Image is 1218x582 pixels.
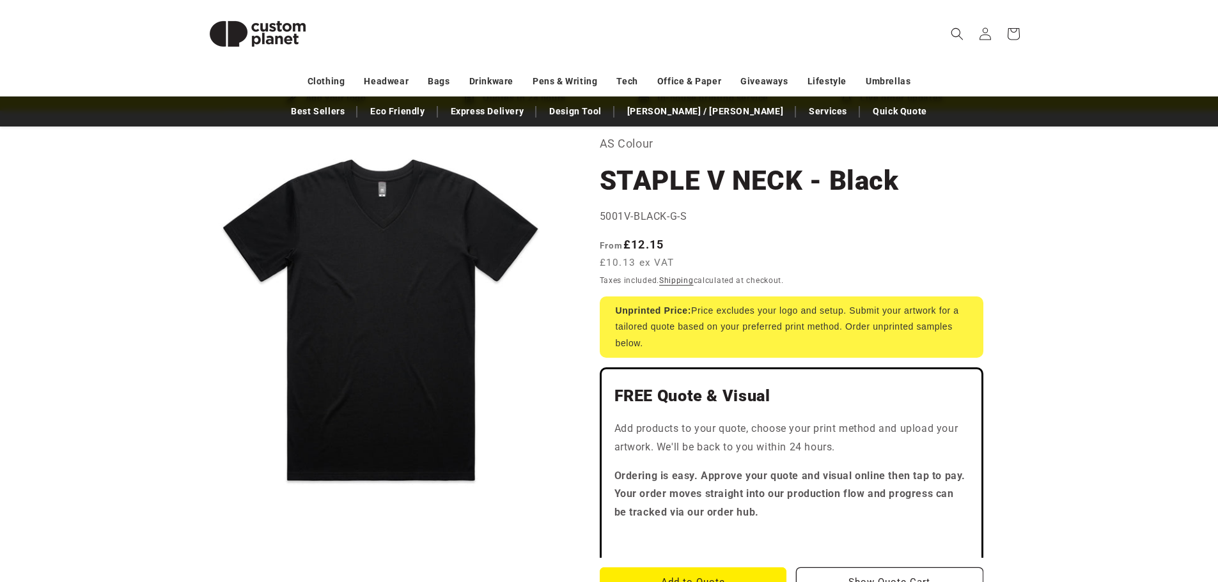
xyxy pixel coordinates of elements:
[308,70,345,93] a: Clothing
[802,100,854,123] a: Services
[614,532,969,545] iframe: Customer reviews powered by Trustpilot
[194,5,322,63] img: Custom Planet
[364,70,409,93] a: Headwear
[600,240,623,250] span: From
[866,70,910,93] a: Umbrellas
[469,70,513,93] a: Drinkware
[600,296,983,358] div: Price excludes your logo and setup. Submit your artwork for a tailored quote based on your prefer...
[364,100,431,123] a: Eco Friendly
[600,134,983,154] p: AS Colour
[808,70,847,93] a: Lifestyle
[616,70,637,93] a: Tech
[616,305,692,316] strong: Unprinted Price:
[194,134,568,507] media-gallery: Gallery Viewer
[428,70,449,93] a: Bags
[444,100,531,123] a: Express Delivery
[600,210,687,222] span: 5001V-BLACK-G-S
[659,276,694,285] a: Shipping
[614,470,966,519] strong: Ordering is easy. Approve your quote and visual online then tap to pay. Your order moves straight...
[740,70,788,93] a: Giveaways
[533,70,597,93] a: Pens & Writing
[614,386,969,406] h2: FREE Quote & Visual
[866,100,933,123] a: Quick Quote
[600,274,983,287] div: Taxes included. calculated at checkout.
[600,238,664,251] strong: £12.15
[600,164,983,198] h1: STAPLE V NECK - Black
[943,20,971,48] summary: Search
[621,100,790,123] a: [PERSON_NAME] / [PERSON_NAME]
[543,100,608,123] a: Design Tool
[657,70,721,93] a: Office & Paper
[600,256,675,270] span: £10.13 ex VAT
[1154,521,1218,582] iframe: Chat Widget
[614,420,969,457] p: Add products to your quote, choose your print method and upload your artwork. We'll be back to yo...
[285,100,351,123] a: Best Sellers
